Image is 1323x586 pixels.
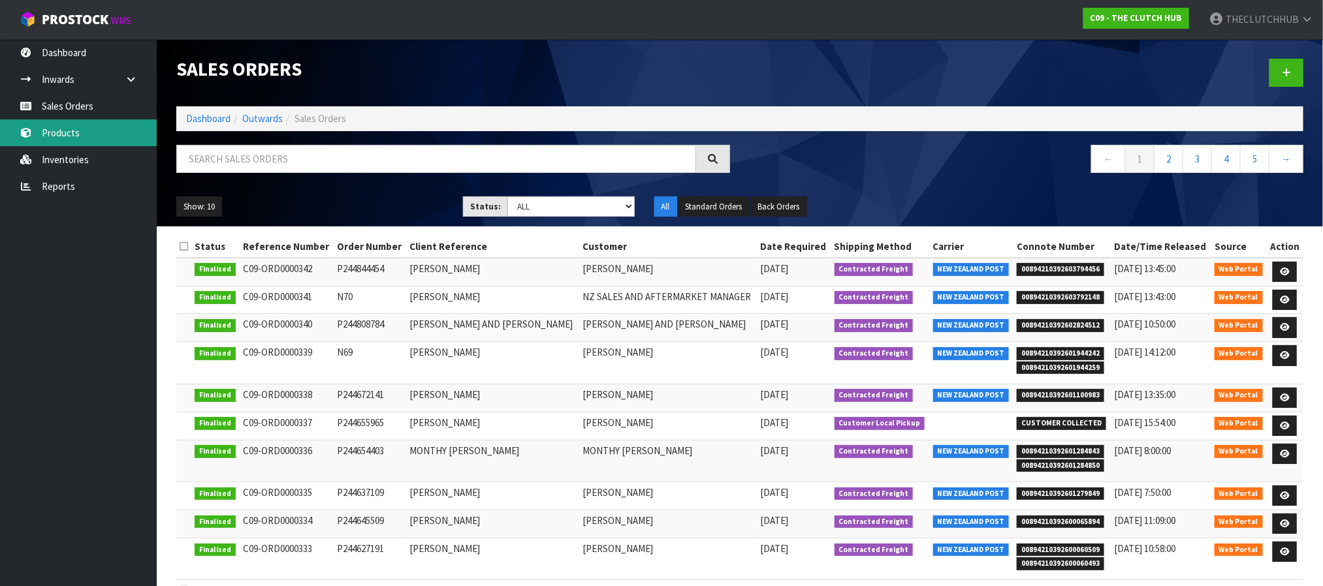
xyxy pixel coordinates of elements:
td: [PERSON_NAME] [579,258,757,286]
span: [DATE] 10:50:00 [1114,318,1175,330]
span: Web Portal [1215,291,1263,304]
td: [PERSON_NAME] AND [PERSON_NAME] [407,314,580,342]
span: THECLUTCHHUB [1226,13,1299,25]
a: Outwards [242,112,283,125]
td: [PERSON_NAME] [407,286,580,314]
span: Web Portal [1215,516,1263,529]
td: NZ SALES AND AFTERMARKET MANAGER [579,286,757,314]
span: [DATE] [761,318,789,330]
td: [PERSON_NAME] [579,412,757,440]
span: NEW ZEALAND POST [933,347,1010,360]
span: [DATE] [761,388,789,401]
th: Carrier [930,236,1014,257]
td: P244637109 [334,482,407,510]
span: [DATE] 8:00:00 [1114,444,1171,457]
span: Finalised [195,544,236,557]
span: Finalised [195,516,236,529]
td: C09-ORD0000333 [240,538,334,579]
span: [DATE] 10:58:00 [1114,542,1175,555]
td: P244844454 [334,258,407,286]
td: C09-ORD0000340 [240,314,334,342]
td: [PERSON_NAME] [407,482,580,510]
span: [DATE] [761,542,789,555]
a: → [1269,145,1303,173]
span: 00894210392601279849 [1017,487,1104,501]
td: [PERSON_NAME] [407,538,580,579]
h1: Sales Orders [176,59,730,80]
span: 00894210392600065894 [1017,516,1104,529]
th: Connote Number [1013,236,1111,257]
th: Client Reference [407,236,580,257]
span: Contracted Freight [835,544,914,557]
span: Web Portal [1215,389,1263,402]
span: [DATE] [761,444,789,457]
span: 00894210392600060493 [1017,557,1104,570]
input: Search sales orders [176,145,696,173]
span: Customer Local Pickup [835,417,925,430]
span: Contracted Freight [835,516,914,529]
span: Web Portal [1215,417,1263,430]
td: [PERSON_NAME] [407,412,580,440]
span: [DATE] 11:09:00 [1114,514,1175,527]
span: Finalised [195,389,236,402]
td: C09-ORD0000342 [240,258,334,286]
th: Customer [579,236,757,257]
strong: C09 - THE CLUTCH HUB [1091,12,1182,23]
span: Contracted Freight [835,487,914,501]
a: 3 [1183,145,1212,173]
td: P244672141 [334,384,407,412]
th: Date Required [757,236,831,257]
span: Finalised [195,263,236,276]
td: [PERSON_NAME] AND [PERSON_NAME] [579,314,757,342]
td: [PERSON_NAME] [407,510,580,538]
td: [PERSON_NAME] [407,258,580,286]
span: NEW ZEALAND POST [933,389,1010,402]
td: [PERSON_NAME] [579,342,757,384]
td: [PERSON_NAME] [407,384,580,412]
span: Contracted Freight [835,291,914,304]
span: [DATE] 14:12:00 [1114,346,1175,358]
span: ProStock [42,11,108,28]
a: 1 [1125,145,1155,173]
span: [DATE] 15:54:00 [1114,416,1175,429]
span: NEW ZEALAND POST [933,544,1010,557]
td: N69 [334,342,407,384]
span: [DATE] 13:35:00 [1114,388,1175,401]
span: [DATE] 13:43:00 [1114,290,1175,303]
th: Date/Time Released [1111,236,1211,257]
td: C09-ORD0000338 [240,384,334,412]
span: [DATE] [761,514,789,527]
th: Status [191,236,240,257]
span: Contracted Freight [835,347,914,360]
span: Web Portal [1215,487,1263,501]
span: 00894210392601944242 [1017,347,1104,360]
span: NEW ZEALAND POST [933,291,1010,304]
span: Web Portal [1215,445,1263,458]
span: 00894210392602824512 [1017,319,1104,332]
a: ← [1091,145,1126,173]
td: MONTHY [PERSON_NAME] [407,440,580,482]
td: P244808784 [334,314,407,342]
span: [DATE] [761,346,789,358]
span: Contracted Freight [835,389,914,402]
button: Back Orders [751,196,807,217]
span: [DATE] 7:50:00 [1114,486,1171,499]
span: Contracted Freight [835,263,914,276]
td: P244654403 [334,440,407,482]
td: N70 [334,286,407,314]
a: Dashboard [186,112,231,125]
span: 00894210392601944259 [1017,362,1104,375]
td: P244645509 [334,510,407,538]
span: Web Portal [1215,544,1263,557]
button: Show: 10 [176,196,222,217]
td: P244627191 [334,538,407,579]
span: CUSTOMER COLLECTED [1017,417,1106,430]
td: [PERSON_NAME] [579,538,757,579]
a: 4 [1211,145,1241,173]
span: 00894210392603792148 [1017,291,1104,304]
span: [DATE] [761,416,789,429]
td: C09-ORD0000337 [240,412,334,440]
td: C09-ORD0000341 [240,286,334,314]
span: 00894210392600060509 [1017,544,1104,557]
span: Finalised [195,291,236,304]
